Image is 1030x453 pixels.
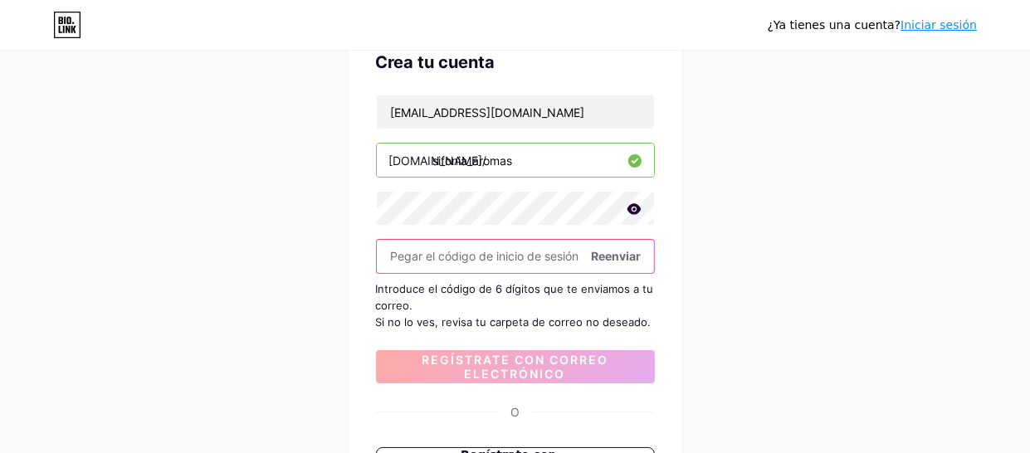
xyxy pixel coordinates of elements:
font: [DOMAIN_NAME]/ [389,153,487,168]
font: Reenviar [592,249,642,263]
input: Correo electrónico [377,95,654,129]
button: Regístrate con correo electrónico [376,350,655,383]
font: Crea tu cuenta [376,52,495,72]
a: Iniciar sesión [901,18,977,32]
font: Introduce el código de 6 dígitos que te enviamos a tu correo. [376,282,654,312]
input: Pegar el código de inicio de sesión [377,240,654,273]
font: Regístrate con correo electrónico [422,353,608,381]
font: Si no lo ves, revisa tu carpeta de correo no deseado. [376,315,652,329]
font: ¿Ya tienes una cuenta? [768,18,901,32]
input: nombre de usuario [377,144,654,177]
font: O [510,405,520,419]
